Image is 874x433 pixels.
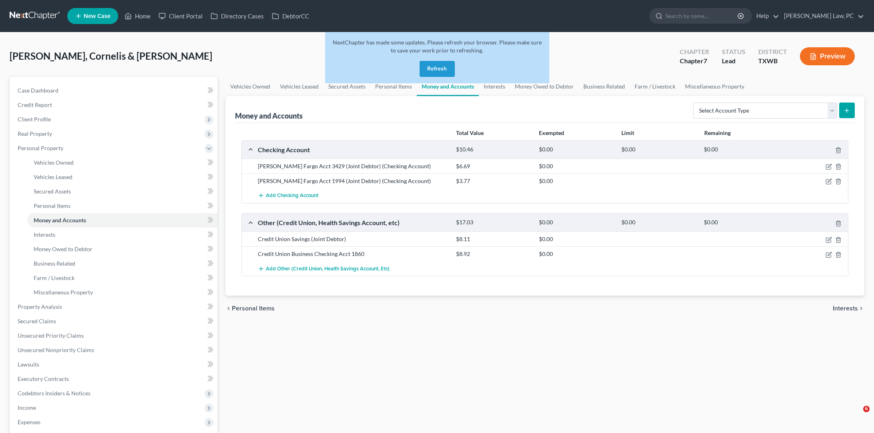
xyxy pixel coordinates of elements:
span: Personal Items [232,305,275,312]
span: Codebtors Insiders & Notices [18,390,90,397]
a: Miscellaneous Property [680,77,749,96]
span: Vehicles Leased [34,173,72,180]
a: Secured Assets [27,184,217,199]
a: Help [752,9,779,23]
a: Farm / Livestock [27,271,217,285]
a: Money Owed to Debtor [27,242,217,256]
span: Property Analysis [18,303,62,310]
span: NextChapter has made some updates. Please refresh your browser. Please make sure to save your wor... [333,39,542,54]
div: Credit Union Business Checking Acct 1860 [254,250,452,258]
a: Vehicles Owned [27,155,217,170]
a: Directory Cases [207,9,268,23]
a: Secured Assets [323,77,370,96]
span: Personal Items [34,202,70,209]
a: Unsecured Nonpriority Claims [11,343,217,357]
div: $0.00 [617,219,700,226]
a: Credit Report [11,98,217,112]
div: $17.03 [452,219,534,226]
a: Client Portal [155,9,207,23]
span: Money Owed to Debtor [34,246,92,252]
span: Credit Report [18,101,52,108]
span: Secured Assets [34,188,71,195]
span: [PERSON_NAME], Cornelis & [PERSON_NAME] [10,50,212,62]
a: Home [121,9,155,23]
div: Chapter [680,47,709,56]
a: Miscellaneous Property [27,285,217,300]
a: Vehicles Leased [275,77,323,96]
div: District [758,47,787,56]
span: Unsecured Nonpriority Claims [18,346,94,353]
span: Interests [833,305,858,312]
a: Farm / Livestock [630,77,680,96]
div: $0.00 [617,146,700,153]
div: Chapter [680,56,709,66]
button: Preview [800,47,855,65]
strong: Exempted [539,129,564,136]
a: Business Related [579,77,630,96]
span: Business Related [34,260,75,267]
button: Add Other (Credit Union, Health Savings Account, etc) [258,261,390,276]
span: Secured Claims [18,318,56,324]
span: Expenses [18,419,40,425]
button: chevron_left Personal Items [225,305,275,312]
span: New Case [84,13,111,19]
a: Vehicles Owned [225,77,275,96]
div: Money and Accounts [235,111,303,121]
div: Lead [722,56,745,66]
div: $0.00 [535,146,617,153]
a: Executory Contracts [11,372,217,386]
button: Refresh [420,61,455,77]
span: Real Property [18,130,52,137]
span: Unsecured Priority Claims [18,332,84,339]
div: $3.77 [452,177,534,185]
a: Interests [27,228,217,242]
span: Add Checking Account [266,193,318,199]
span: Case Dashboard [18,87,58,94]
span: Interests [34,231,55,238]
span: Money and Accounts [34,217,86,224]
div: $8.11 [452,235,534,243]
div: $0.00 [700,219,782,226]
span: Personal Property [18,145,63,151]
a: Business Related [27,256,217,271]
a: Case Dashboard [11,83,217,98]
div: Credit Union Savings (Joint Debtor) [254,235,452,243]
div: $0.00 [535,219,617,226]
i: chevron_left [225,305,232,312]
div: [PERSON_NAME] Fargo Acct 1994 (Joint Debtor) (Checking Account) [254,177,452,185]
input: Search by name... [665,8,739,23]
div: $0.00 [535,162,617,170]
div: Other (Credit Union, Health Savings Account, etc) [254,218,452,227]
span: Executory Contracts [18,375,69,382]
i: chevron_right [858,305,864,312]
div: $8.92 [452,250,534,258]
a: Money and Accounts [27,213,217,228]
span: Farm / Livestock [34,274,74,281]
button: Interests chevron_right [833,305,864,312]
a: Personal Items [27,199,217,213]
span: Income [18,404,36,411]
strong: Total Value [456,129,484,136]
a: DebtorCC [268,9,313,23]
span: Client Profile [18,116,51,123]
div: $0.00 [535,235,617,243]
a: Secured Claims [11,314,217,328]
div: $0.00 [535,250,617,258]
strong: Remaining [704,129,731,136]
div: $6.69 [452,162,534,170]
span: 6 [863,406,870,412]
div: $0.00 [700,146,782,153]
a: Vehicles Leased [27,170,217,184]
div: $10.46 [452,146,534,153]
span: Miscellaneous Property [34,289,93,296]
button: Add Checking Account [258,188,318,203]
strong: Limit [621,129,634,136]
a: [PERSON_NAME] Law, PC [780,9,864,23]
span: Add Other (Credit Union, Health Savings Account, etc) [266,266,390,272]
span: 7 [703,57,707,64]
span: Lawsuits [18,361,39,368]
div: $0.00 [535,177,617,185]
a: Property Analysis [11,300,217,314]
iframe: Intercom live chat [847,406,866,425]
a: Lawsuits [11,357,217,372]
